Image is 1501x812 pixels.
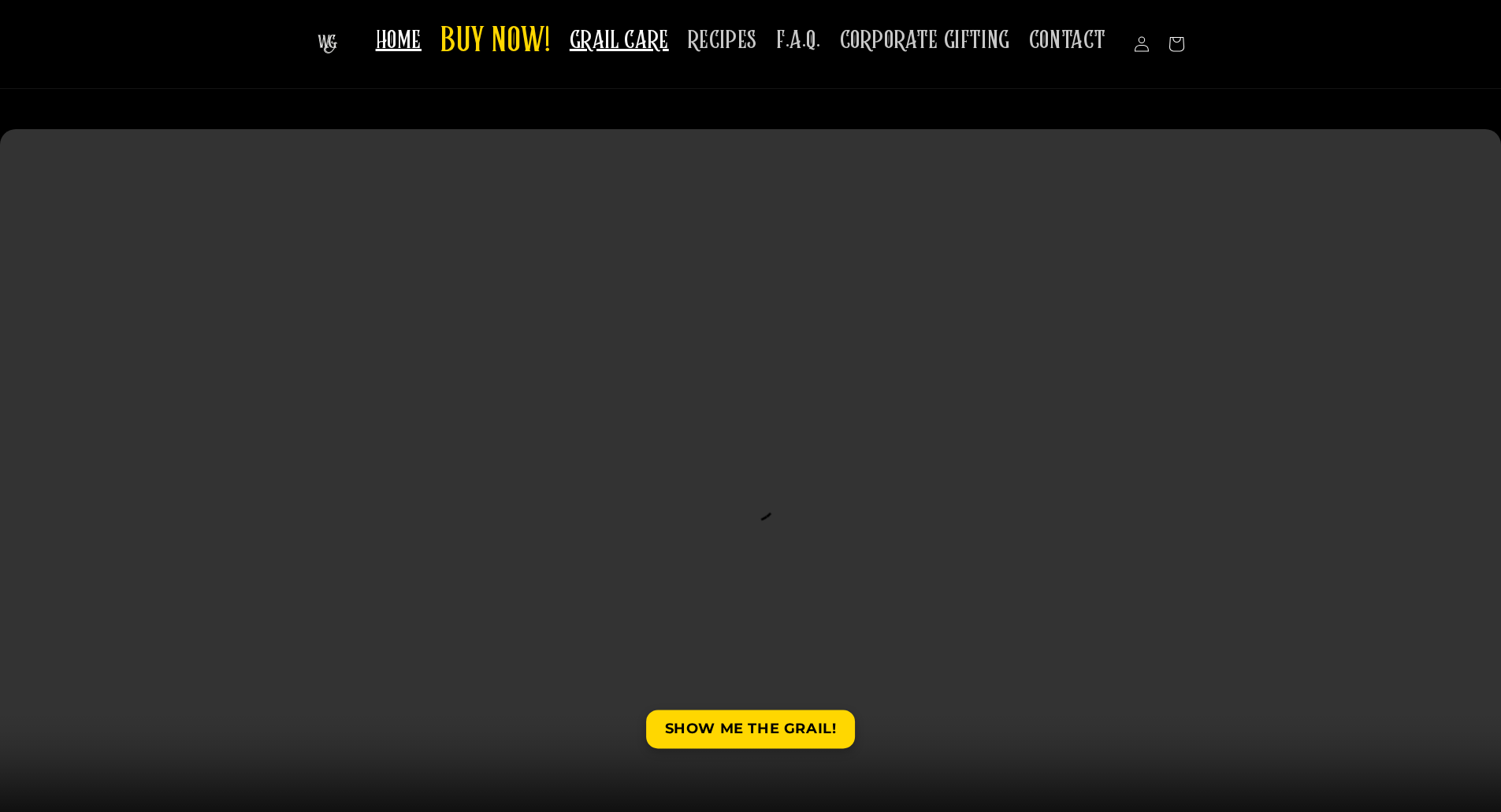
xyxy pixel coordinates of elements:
span: CORPORATE GIFTING [840,25,1010,56]
a: HOME [366,16,431,65]
a: CORPORATE GIFTING [830,16,1020,65]
a: SHOW ME THE GRAIL! [646,710,856,748]
span: HOME [376,25,422,56]
span: F.A.Q. [776,25,821,56]
a: F.A.Q. [767,16,830,65]
a: BUY NOW! [431,11,560,73]
span: BUY NOW! [440,20,551,64]
span: GRAIL CARE [570,25,669,56]
a: RECIPES [678,16,767,65]
a: CONTACT [1020,16,1116,65]
span: RECIPES [688,25,757,56]
img: The Whiskey Grail [318,35,337,54]
span: CONTACT [1029,25,1106,56]
a: GRAIL CARE [560,16,678,65]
